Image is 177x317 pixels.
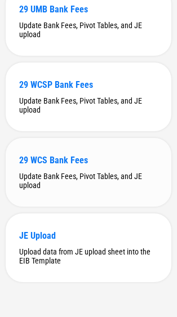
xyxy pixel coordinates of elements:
div: 29 WCSP Bank Fees [19,79,158,90]
div: JE Upload [19,230,158,241]
div: Update Bank Fees, Pivot Tables, and JE upload [19,96,158,114]
div: Update Bank Fees, Pivot Tables, and JE upload [19,172,158,190]
div: 29 WCS Bank Fees [19,155,158,166]
div: Update Bank Fees, Pivot Tables, and JE upload [19,21,158,39]
div: 29 UMB Bank Fees [19,4,158,15]
div: Upload data from JE upload sheet into the EIB Template [19,247,158,265]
